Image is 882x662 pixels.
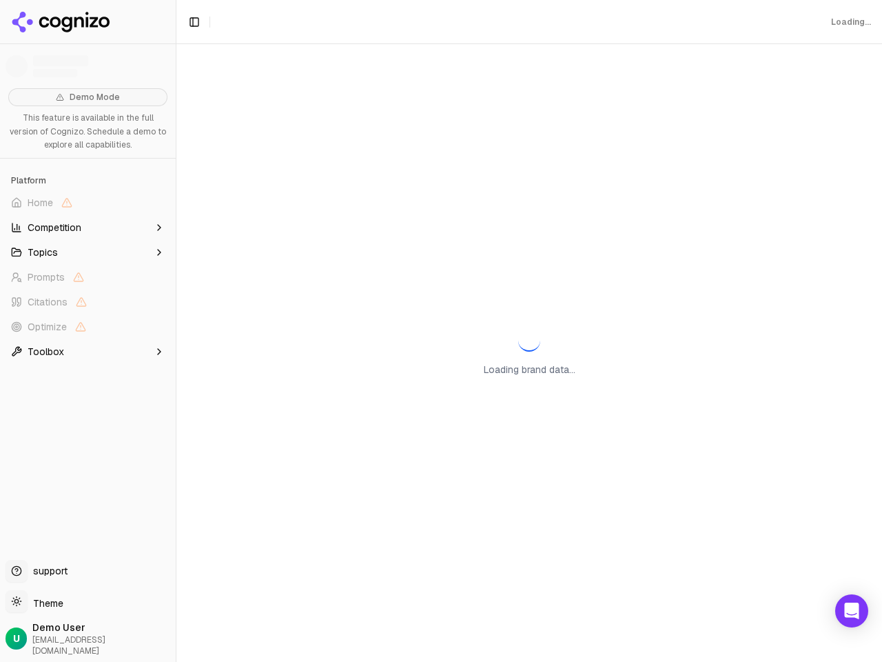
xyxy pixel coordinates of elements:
[28,221,81,234] span: Competition
[28,270,65,284] span: Prompts
[831,17,871,28] div: Loading...
[6,170,170,192] div: Platform
[28,196,53,210] span: Home
[8,112,167,152] p: This feature is available in the full version of Cognizo. Schedule a demo to explore all capabili...
[6,341,170,363] button: Toolbox
[28,597,63,610] span: Theme
[28,245,58,259] span: Topics
[6,217,170,239] button: Competition
[32,634,170,656] span: [EMAIL_ADDRESS][DOMAIN_NAME]
[70,92,120,103] span: Demo Mode
[835,594,868,628] div: Open Intercom Messenger
[28,295,68,309] span: Citations
[28,320,67,334] span: Optimize
[6,241,170,263] button: Topics
[484,363,575,377] p: Loading brand data...
[28,564,68,578] span: support
[13,632,20,645] span: U
[28,345,64,359] span: Toolbox
[32,621,170,634] span: Demo User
